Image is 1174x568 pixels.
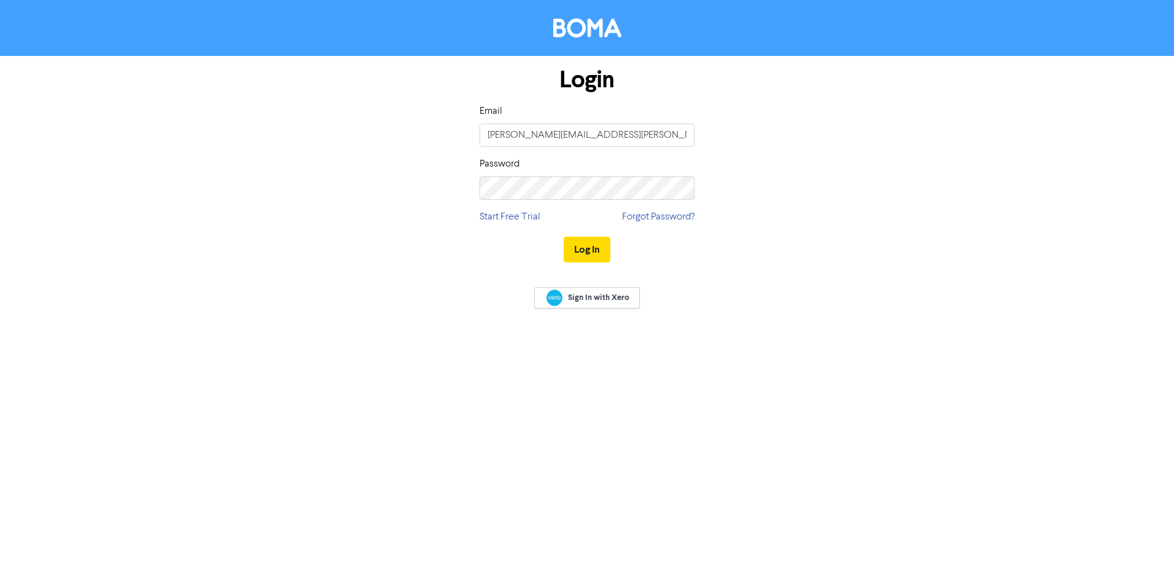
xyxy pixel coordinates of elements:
[546,290,562,306] img: Xero logo
[534,287,640,309] a: Sign In with Xero
[480,104,502,119] label: Email
[553,18,621,37] img: BOMA Logo
[480,210,540,224] a: Start Free Trial
[480,66,694,94] h1: Login
[568,292,629,303] span: Sign In with Xero
[622,210,694,224] a: Forgot Password?
[480,157,519,172] label: Password
[564,237,610,262] button: Log In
